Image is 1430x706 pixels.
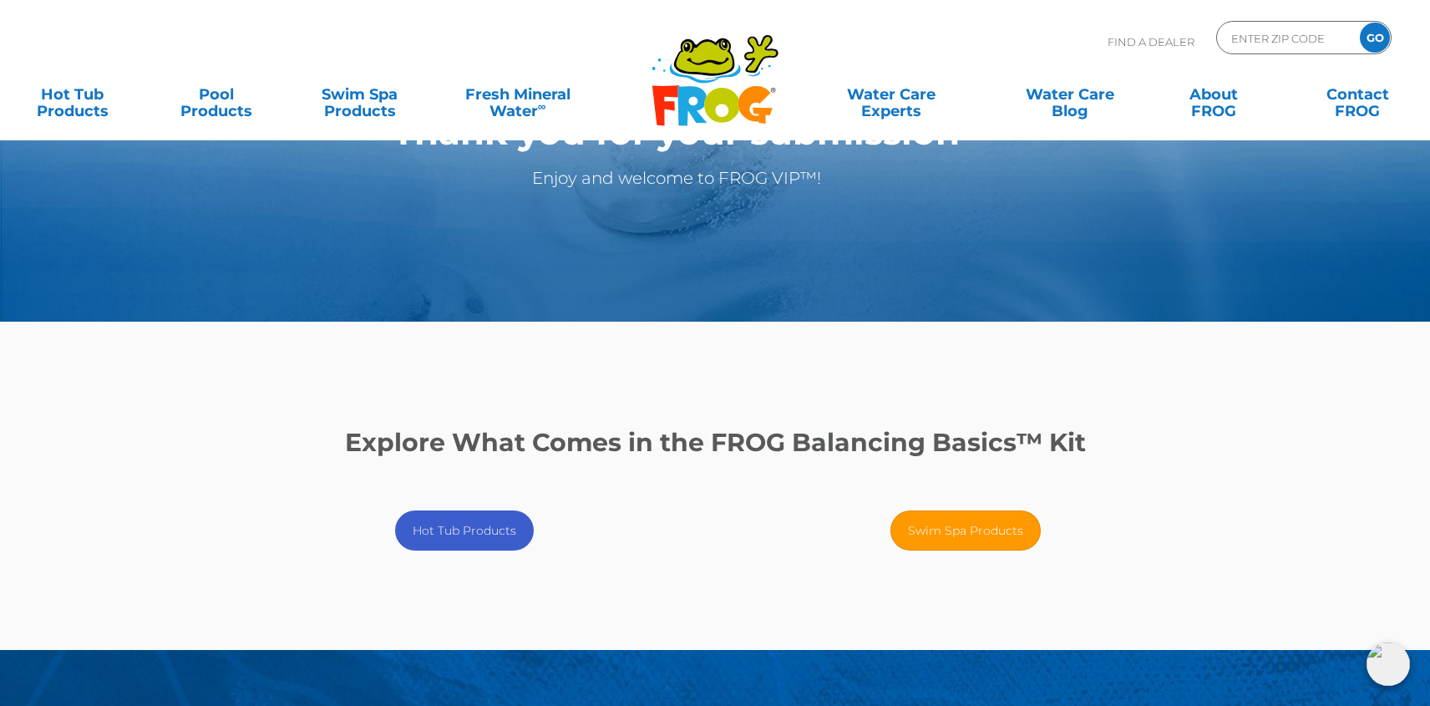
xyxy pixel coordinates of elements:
input: Zip Code Form [1230,26,1342,50]
a: Fresh MineralWater∞ [448,78,587,111]
a: AboutFROG [1158,78,1270,111]
a: ContactFROG [1301,78,1413,111]
img: openIcon [1367,643,1410,686]
a: Swim Spa Products [890,510,1041,551]
sup: ∞ [538,99,546,113]
a: Water CareBlog [1014,78,1126,111]
p: Enjoy and welcome to FROG VIP™! [226,165,1126,191]
strong: Explore What Comes in the FROG Balancing Basics™ Kit [345,427,1086,458]
h1: Thank you for your submission [226,112,1126,152]
a: PoolProducts [160,78,272,111]
a: Swim SpaProducts [304,78,416,111]
a: Water CareExperts [801,78,982,111]
input: GO [1360,23,1390,53]
a: Hot TubProducts [17,78,129,111]
p: Find A Dealer [1108,21,1194,63]
a: Hot Tub Products [395,510,534,551]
